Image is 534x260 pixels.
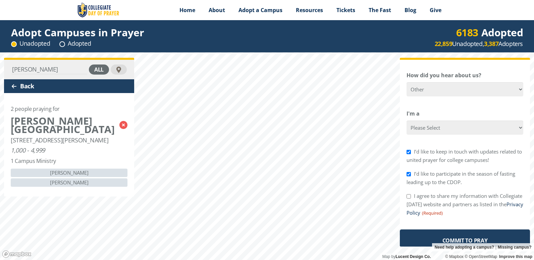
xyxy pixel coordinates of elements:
[11,105,60,113] div: 2 people praying for
[484,40,498,48] strong: 3,387
[11,157,56,165] div: 1 Campus Ministry
[59,39,91,48] div: Adopted
[173,2,202,18] a: Home
[11,65,87,74] input: Find Your Campus
[179,6,195,14] span: Home
[398,2,423,18] a: Blog
[395,254,431,259] a: Lucent Design Co.
[209,6,225,14] span: About
[11,178,127,187] div: [PERSON_NAME]
[238,6,282,14] span: Adopt a Campus
[336,6,355,14] span: Tickets
[369,6,391,14] span: The Fast
[499,254,532,259] a: Improve this map
[407,71,481,80] label: How did you hear about us?
[232,2,289,18] a: Adopt a Campus
[362,2,398,18] a: The Fast
[289,2,330,18] a: Resources
[405,6,416,14] span: Blog
[423,2,448,18] a: Give
[456,28,478,37] div: 6183
[89,64,109,75] div: all
[435,40,523,48] div: Unadopted, Adopters
[11,169,127,177] div: [PERSON_NAME]
[498,243,532,251] a: Missing campus?
[435,243,494,251] a: Need help adopting a campus?
[430,6,441,14] span: Give
[330,2,362,18] a: Tickets
[11,28,144,37] div: Adopt Campuses in Prayer
[202,2,232,18] a: About
[400,229,530,252] input: Commit to Pray
[11,137,108,143] div: [STREET_ADDRESS][PERSON_NAME]
[456,28,523,37] div: Adopted
[11,147,45,154] div: 1,000 - 4,999
[296,6,323,14] span: Resources
[465,254,497,259] a: OpenStreetMap
[380,253,433,260] div: Map by
[407,170,515,185] label: I’d like to participate in the season of fasting leading up to the CDOP.
[11,39,50,48] div: Unadopted
[407,148,522,163] label: I’d like to keep in touch with updates related to united prayer for college campuses!
[407,192,523,216] label: I agree to share my information with Collegiate [DATE] website and partners as listed in the
[2,250,32,258] a: Mapbox logo
[421,209,443,217] span: (Required)
[432,243,534,251] div: |
[4,79,134,93] div: Back
[435,40,452,48] strong: 22,859
[407,110,420,118] label: I'm a
[11,117,116,133] div: [PERSON_NAME][GEOGRAPHIC_DATA]
[445,254,464,259] a: Mapbox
